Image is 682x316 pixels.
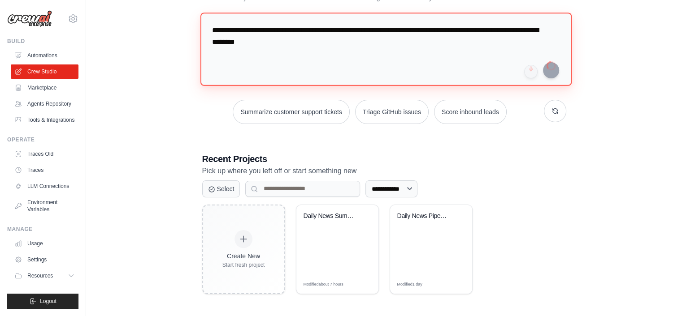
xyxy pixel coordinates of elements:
[397,282,422,288] span: Modified 1 day
[7,38,78,45] div: Build
[11,236,78,251] a: Usage
[11,113,78,127] a: Tools & Integrations
[11,269,78,283] button: Resources
[40,298,56,305] span: Logout
[202,153,566,165] h3: Recent Projects
[451,282,458,288] span: Edit
[11,252,78,267] a: Settings
[222,252,265,260] div: Create New
[11,163,78,177] a: Traces
[11,64,78,79] a: Crew Studio
[11,81,78,95] a: Marketplace
[544,100,566,122] button: Get new suggestions
[7,226,78,233] div: Manage
[11,97,78,111] a: Agents Repository
[11,48,78,63] a: Automations
[357,282,365,288] span: Edit
[11,195,78,217] a: Environment Variables
[304,282,343,288] span: Modified about 7 hours
[524,65,538,78] button: Click to speak your automation idea
[637,273,682,316] div: 聊天小工具
[202,165,566,177] p: Pick up where you left off or start something new
[397,212,452,220] div: Daily News Pipeline (Taiwan)
[7,294,78,309] button: Logout
[7,136,78,143] div: Operate
[11,147,78,161] a: Traces Old
[7,10,52,27] img: Logo
[27,272,53,279] span: Resources
[434,100,507,124] button: Score inbound leads
[637,273,682,316] iframe: Chat Widget
[11,179,78,193] a: LLM Connections
[233,100,349,124] button: Summarize customer support tickets
[222,261,265,269] div: Start fresh project
[202,180,240,197] button: Select
[304,212,358,220] div: Daily News Summary for Slack
[355,100,429,124] button: Triage GitHub issues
